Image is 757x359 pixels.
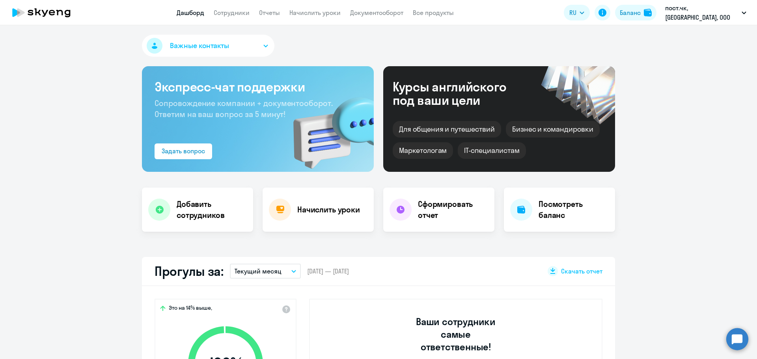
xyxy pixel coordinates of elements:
[458,142,526,159] div: IT-специалистам
[155,263,224,279] h2: Прогулы за:
[235,266,282,276] p: Текущий месяц
[620,8,641,17] div: Баланс
[661,3,750,22] button: пост.чк, [GEOGRAPHIC_DATA], ООО
[297,204,360,215] h4: Начислить уроки
[142,35,274,57] button: Важные контакты
[413,9,454,17] a: Все продукты
[162,146,205,156] div: Задать вопрос
[230,264,301,279] button: Текущий месяц
[155,98,333,119] span: Сопровождение компании + документооборот. Ответим на ваш вопрос за 5 минут!
[155,79,361,95] h3: Экспресс-чат поддержки
[569,8,576,17] span: RU
[289,9,341,17] a: Начислить уроки
[177,199,247,221] h4: Добавить сотрудников
[307,267,349,275] span: [DATE] — [DATE]
[405,315,507,353] h3: Ваши сотрудники самые ответственные!
[564,5,590,20] button: RU
[506,121,600,138] div: Бизнес и командировки
[170,41,229,51] span: Важные контакты
[561,267,602,275] span: Скачать отчет
[350,9,403,17] a: Документооборот
[393,121,501,138] div: Для общения и путешествий
[539,199,609,221] h4: Посмотреть баланс
[393,80,528,107] div: Курсы английского под ваши цели
[214,9,250,17] a: Сотрудники
[169,304,212,314] span: Это на 14% выше,
[615,5,656,20] button: Балансbalance
[393,142,453,159] div: Маркетологам
[259,9,280,17] a: Отчеты
[177,9,204,17] a: Дашборд
[665,3,738,22] p: пост.чк, [GEOGRAPHIC_DATA], ООО
[418,199,488,221] h4: Сформировать отчет
[644,9,652,17] img: balance
[155,143,212,159] button: Задать вопрос
[282,83,374,172] img: bg-img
